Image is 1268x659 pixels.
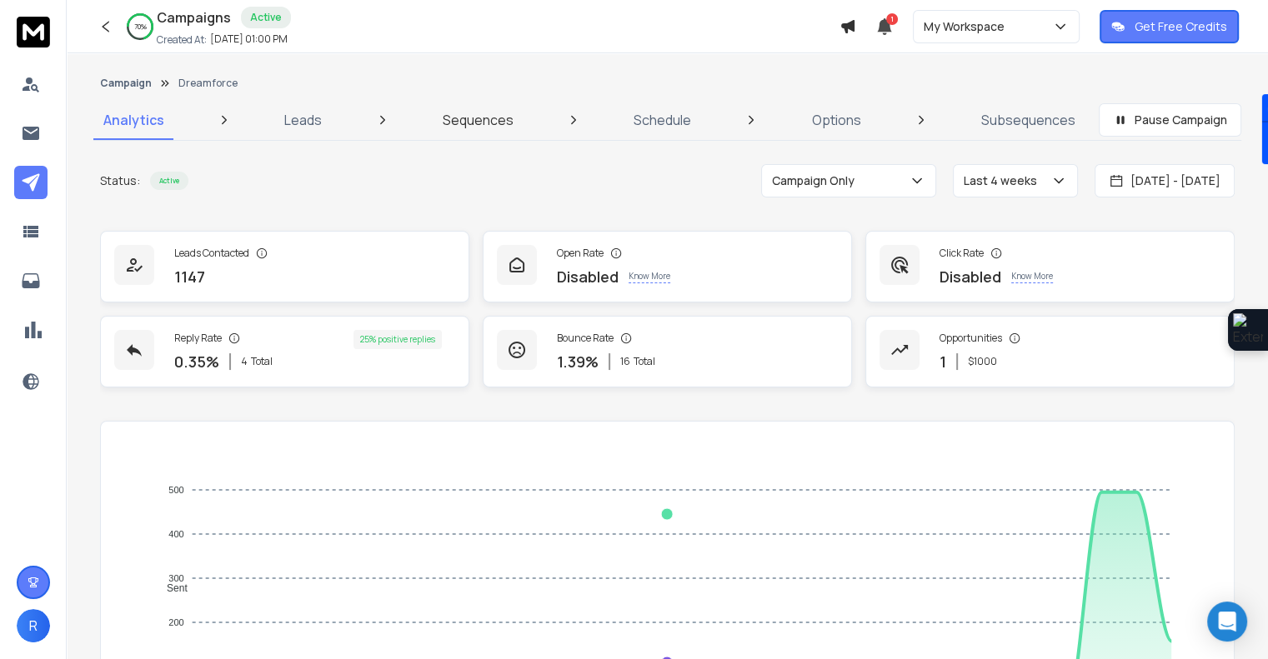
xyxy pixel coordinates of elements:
[157,33,207,47] p: Created At:
[624,100,701,140] a: Schedule
[100,316,469,387] a: Reply Rate0.35%4Total25% positive replies
[629,270,670,283] p: Know More
[251,355,273,368] span: Total
[1099,103,1241,137] button: Pause Campaign
[772,172,861,189] p: Campaign Only
[940,332,1002,345] p: Opportunities
[284,110,322,130] p: Leads
[433,100,524,140] a: Sequences
[100,231,469,302] a: Leads Contacted1147
[1100,10,1239,43] button: Get Free Credits
[924,18,1011,35] p: My Workspace
[274,100,332,140] a: Leads
[634,110,691,130] p: Schedule
[150,172,188,190] div: Active
[169,529,184,539] tspan: 400
[940,350,946,373] p: 1
[210,32,288,46] p: [DATE] 01:00 PM
[174,247,249,260] p: Leads Contacted
[557,265,619,288] p: Disabled
[483,316,852,387] a: Bounce Rate1.39%16Total
[940,247,984,260] p: Click Rate
[620,355,630,368] span: 16
[169,573,184,583] tspan: 300
[353,330,442,349] div: 25 % positive replies
[981,110,1075,130] p: Subsequences
[483,231,852,302] a: Open RateDisabledKnow More
[865,316,1235,387] a: Opportunities1$1000
[154,582,188,594] span: Sent
[865,231,1235,302] a: Click RateDisabledKnow More
[17,609,50,642] button: R
[971,100,1085,140] a: Subsequences
[940,265,1001,288] p: Disabled
[886,13,898,25] span: 1
[174,332,222,345] p: Reply Rate
[812,110,861,130] p: Options
[1135,18,1227,35] p: Get Free Credits
[134,22,147,32] p: 70 %
[169,617,184,627] tspan: 200
[93,100,174,140] a: Analytics
[100,172,140,189] p: Status:
[1207,602,1247,642] div: Open Intercom Messenger
[802,100,871,140] a: Options
[174,350,219,373] p: 0.35 %
[1095,164,1235,197] button: [DATE] - [DATE]
[964,172,1044,189] p: Last 4 weeks
[174,265,205,288] p: 1147
[634,355,655,368] span: Total
[557,350,599,373] p: 1.39 %
[968,355,997,368] p: $ 1000
[1233,313,1263,347] img: Extension Icon
[169,485,184,495] tspan: 500
[241,7,291,28] div: Active
[1011,270,1053,283] p: Know More
[557,332,614,345] p: Bounce Rate
[557,247,604,260] p: Open Rate
[157,7,231,27] h1: Campaigns
[241,355,248,368] span: 4
[100,77,152,90] button: Campaign
[178,77,238,90] p: Dreamforce
[103,110,164,130] p: Analytics
[443,110,514,130] p: Sequences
